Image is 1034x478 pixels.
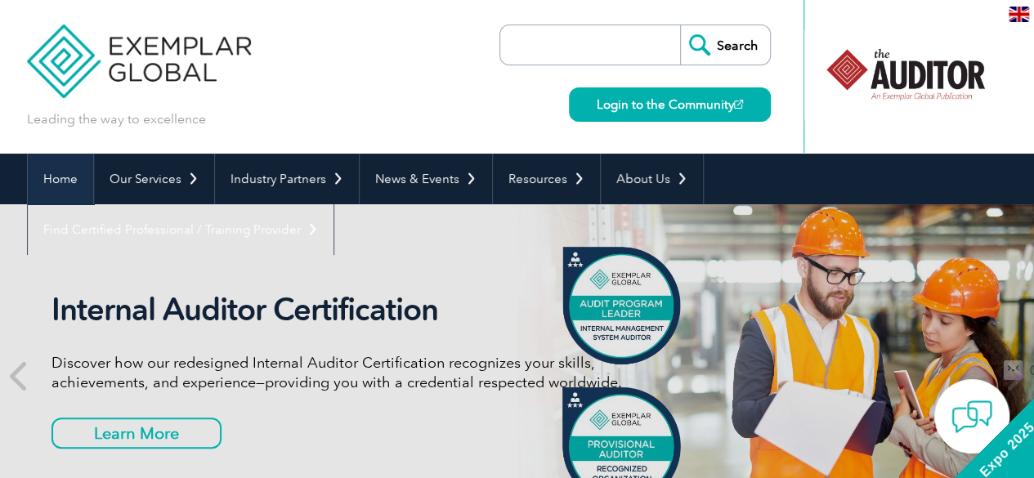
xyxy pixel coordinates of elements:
[569,87,771,122] a: Login to the Community
[493,154,600,204] a: Resources
[1009,7,1029,22] img: en
[951,396,992,437] img: contact-chat.png
[601,154,703,204] a: About Us
[360,154,492,204] a: News & Events
[94,154,214,204] a: Our Services
[51,418,222,449] a: Learn More
[680,25,770,65] input: Search
[28,204,333,255] a: Find Certified Professional / Training Provider
[51,291,665,328] h2: Internal Auditor Certification
[51,353,665,392] p: Discover how our redesigned Internal Auditor Certification recognizes your skills, achievements, ...
[27,110,206,128] p: Leading the way to excellence
[734,100,743,109] img: open_square.png
[28,154,93,204] a: Home
[215,154,359,204] a: Industry Partners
